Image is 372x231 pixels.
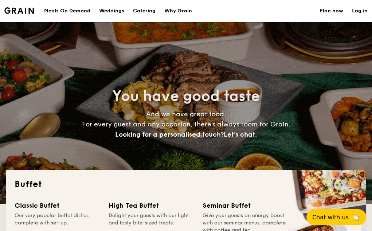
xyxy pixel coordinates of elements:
[4,7,34,14] a: Logotype
[352,213,360,222] span: 🦙
[203,200,288,211] div: Seminar Buffet
[109,200,194,211] div: High Tea Buffet
[15,200,100,211] div: Classic Buffet
[4,7,34,14] img: Grain
[112,87,260,105] span: You have good taste
[312,214,349,221] span: Chat with us
[15,179,357,190] h2: Buffet
[115,130,224,138] span: Looking for a personalised touch?
[82,110,290,138] span: And we have great food. For every guest and any occasion, there’s always room for Grain.
[224,130,257,138] span: Let's chat.
[306,209,366,225] button: Chat with us🦙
